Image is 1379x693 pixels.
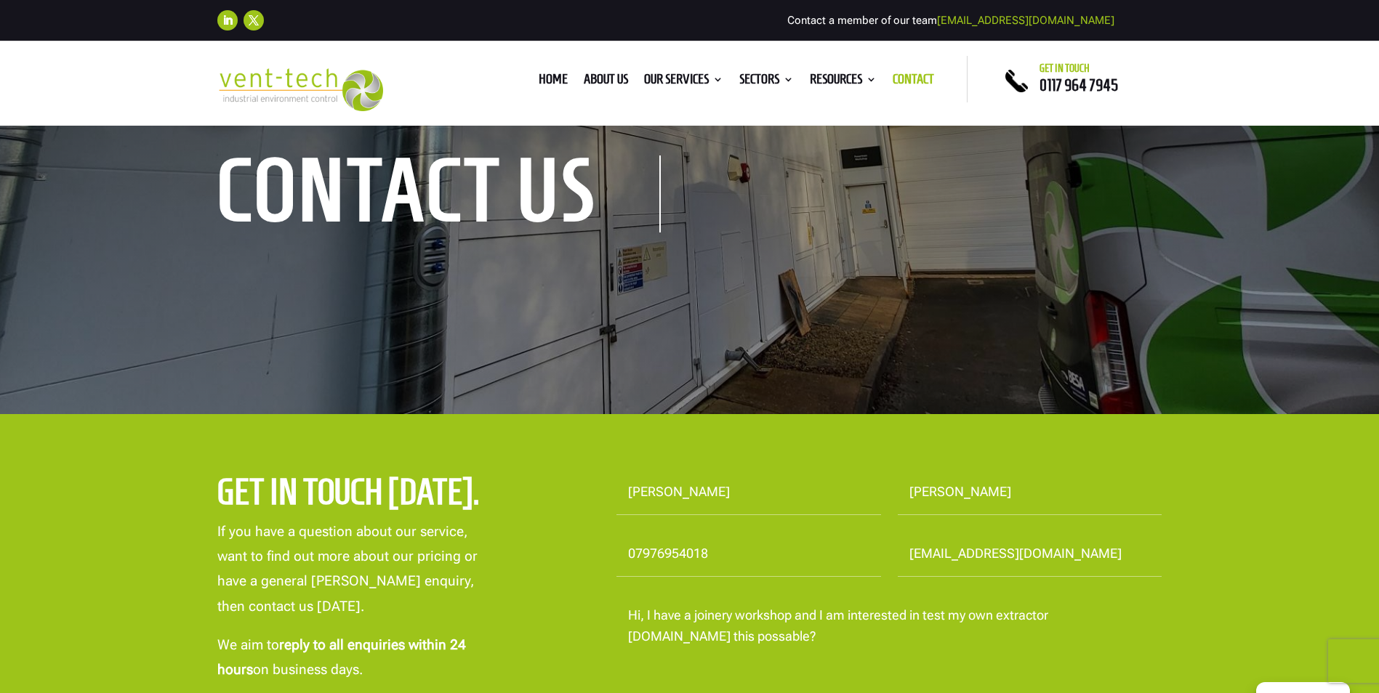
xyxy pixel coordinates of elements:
[898,532,1162,577] input: Email Address
[1040,76,1118,94] a: 0117 964 7945
[539,74,568,90] a: Home
[787,14,1114,27] span: Contact a member of our team
[217,523,478,615] span: If you have a question about our service, want to find out more about our pricing or have a gener...
[217,10,238,31] a: Follow on LinkedIn
[217,470,520,521] h2: Get in touch [DATE].
[616,532,881,577] input: Your Phone
[253,661,363,678] span: on business days.
[616,470,881,515] input: First Name
[893,74,934,90] a: Contact
[1040,62,1090,74] span: Get in touch
[810,74,877,90] a: Resources
[244,10,264,31] a: Follow on X
[217,636,466,678] strong: reply to all enquiries within 24 hours
[217,68,384,111] img: 2023-09-27T08_35_16.549ZVENT-TECH---Clear-background
[217,636,279,653] span: We aim to
[739,74,794,90] a: Sectors
[644,74,723,90] a: Our Services
[584,74,628,90] a: About us
[898,470,1162,515] input: Last Name
[937,14,1114,27] a: [EMAIL_ADDRESS][DOMAIN_NAME]
[217,155,661,232] h1: contact us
